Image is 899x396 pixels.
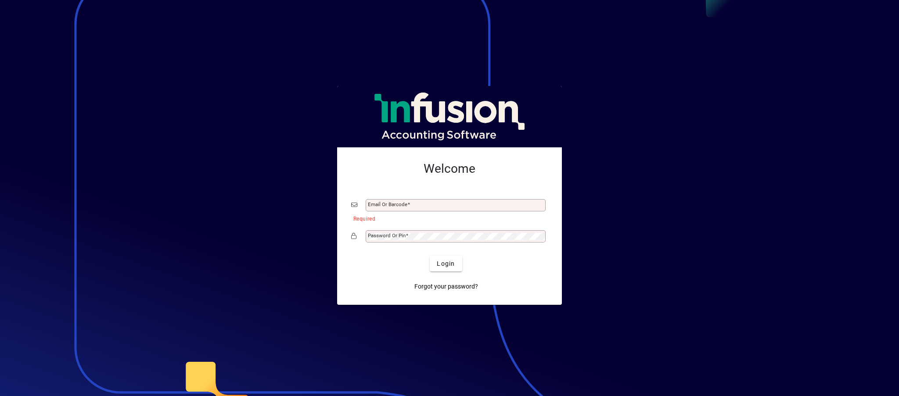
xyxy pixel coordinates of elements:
span: Forgot your password? [414,282,478,291]
button: Login [430,256,462,271]
mat-error: Required [353,214,541,223]
mat-label: Email or Barcode [368,201,407,207]
a: Forgot your password? [411,278,482,294]
mat-label: Password or Pin [368,232,406,239]
h2: Welcome [351,161,548,176]
span: Login [437,259,455,268]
